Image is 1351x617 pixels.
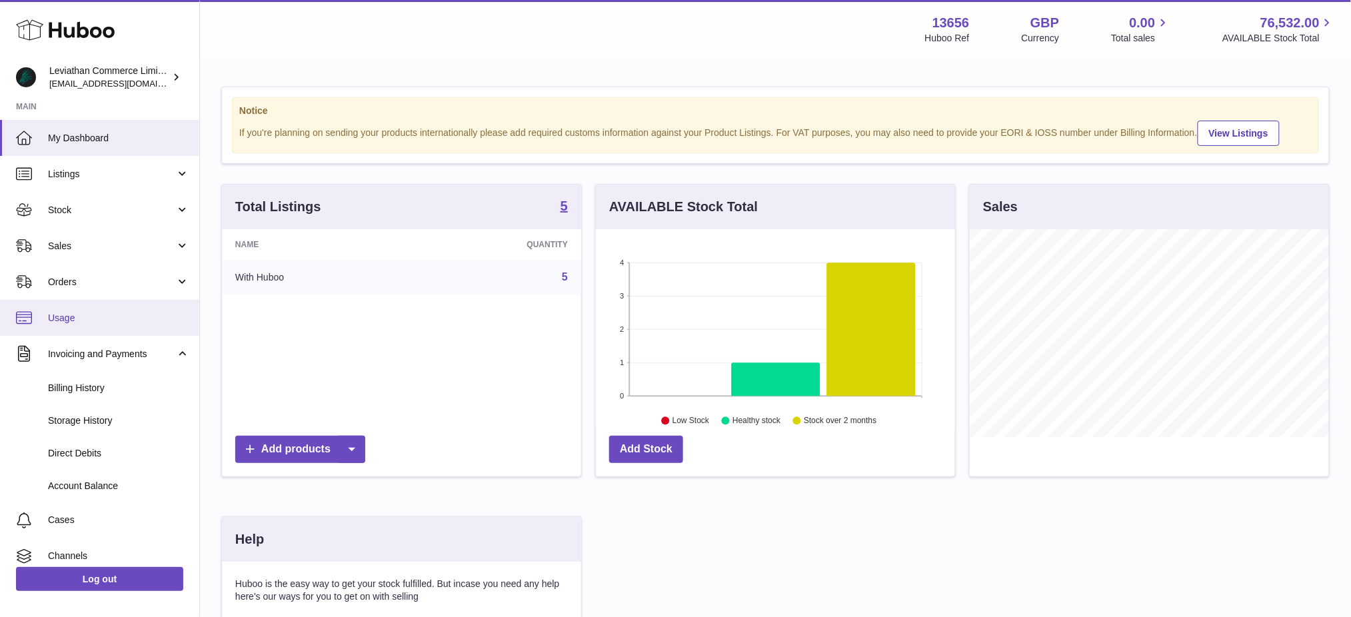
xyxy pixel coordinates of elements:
text: 4 [620,259,624,267]
span: Direct Debits [48,447,189,460]
span: Cases [48,514,189,526]
h3: Sales [983,198,1018,216]
span: Invoicing and Payments [48,348,175,360]
text: 3 [620,292,624,300]
span: Storage History [48,414,189,427]
text: 2 [620,325,624,333]
span: My Dashboard [48,132,189,145]
span: Sales [48,240,175,253]
div: Leviathan Commerce Limited [49,65,169,90]
strong: GBP [1030,14,1059,32]
span: Channels [48,550,189,562]
img: support@pawwise.co [16,67,36,87]
h3: Total Listings [235,198,321,216]
text: Low Stock [673,416,710,426]
strong: 13656 [932,14,970,32]
span: [EMAIL_ADDRESS][DOMAIN_NAME] [49,78,196,89]
span: Orders [48,276,175,289]
text: Healthy stock [732,416,781,426]
a: 5 [561,199,568,215]
p: Huboo is the easy way to get your stock fulfilled. But incase you need any help here's our ways f... [235,578,568,603]
div: Currency [1022,32,1060,45]
a: Log out [16,567,183,591]
span: Total sales [1111,32,1170,45]
span: Account Balance [48,480,189,492]
span: Stock [48,204,175,217]
text: 1 [620,358,624,366]
strong: 5 [561,199,568,213]
span: Listings [48,168,175,181]
span: AVAILABLE Stock Total [1222,32,1335,45]
span: 76,532.00 [1260,14,1320,32]
a: 5 [562,271,568,283]
a: View Listings [1198,121,1280,146]
th: Name [222,229,411,260]
strong: Notice [239,105,1312,117]
a: 0.00 Total sales [1111,14,1170,45]
div: If you're planning on sending your products internationally please add required customs informati... [239,119,1312,146]
span: Billing History [48,382,189,394]
a: Add products [235,436,365,463]
a: Add Stock [609,436,683,463]
h3: Help [235,530,264,548]
h3: AVAILABLE Stock Total [609,198,758,216]
span: Usage [48,312,189,324]
th: Quantity [411,229,581,260]
a: 76,532.00 AVAILABLE Stock Total [1222,14,1335,45]
text: 0 [620,392,624,400]
span: 0.00 [1130,14,1156,32]
text: Stock over 2 months [804,416,876,426]
td: With Huboo [222,260,411,295]
div: Huboo Ref [925,32,970,45]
